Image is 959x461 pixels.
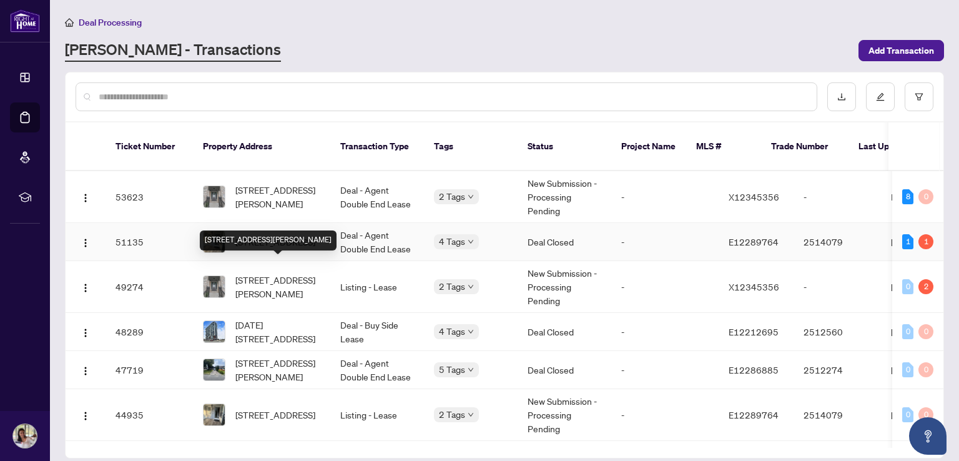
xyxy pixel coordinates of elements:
[611,171,719,223] td: -
[468,284,474,290] span: down
[106,261,193,313] td: 49274
[81,411,91,421] img: Logo
[918,407,933,422] div: 0
[424,122,518,171] th: Tags
[106,171,193,223] td: 53623
[794,351,881,389] td: 2512274
[611,389,719,441] td: -
[918,189,933,204] div: 0
[81,283,91,293] img: Logo
[330,389,424,441] td: Listing - Lease
[611,223,719,261] td: -
[330,223,424,261] td: Deal - Agent Double End Lease
[611,122,686,171] th: Project Name
[902,362,913,377] div: 0
[76,405,96,425] button: Logo
[902,407,913,422] div: 0
[76,322,96,342] button: Logo
[76,232,96,252] button: Logo
[76,277,96,297] button: Logo
[439,189,465,204] span: 2 Tags
[866,82,895,111] button: edit
[858,40,944,61] button: Add Transaction
[439,362,465,377] span: 5 Tags
[794,171,881,223] td: -
[13,424,37,448] img: Profile Icon
[193,122,330,171] th: Property Address
[235,408,315,422] span: [STREET_ADDRESS]
[235,273,320,300] span: [STREET_ADDRESS][PERSON_NAME]
[909,417,947,455] button: Open asap
[76,360,96,380] button: Logo
[848,122,942,171] th: Last Updated By
[729,281,779,292] span: X12345356
[611,351,719,389] td: -
[79,17,142,28] span: Deal Processing
[918,362,933,377] div: 0
[761,122,848,171] th: Trade Number
[518,171,611,223] td: New Submission - Processing Pending
[204,404,225,425] img: thumbnail-img
[330,313,424,351] td: Deal - Buy Side Lease
[235,318,320,345] span: [DATE][STREET_ADDRESS]
[902,234,913,249] div: 1
[106,313,193,351] td: 48289
[468,239,474,245] span: down
[204,359,225,380] img: thumbnail-img
[106,351,193,389] td: 47719
[518,122,611,171] th: Status
[794,223,881,261] td: 2514079
[330,171,424,223] td: Deal - Agent Double End Lease
[81,193,91,203] img: Logo
[611,313,719,351] td: -
[468,194,474,200] span: down
[868,41,934,61] span: Add Transaction
[439,407,465,422] span: 2 Tags
[794,261,881,313] td: -
[235,356,320,384] span: [STREET_ADDRESS][PERSON_NAME]
[518,351,611,389] td: Deal Closed
[915,92,923,101] span: filter
[204,186,225,207] img: thumbnail-img
[439,234,465,249] span: 4 Tags
[468,412,474,418] span: down
[330,351,424,389] td: Deal - Agent Double End Lease
[729,364,779,375] span: E12286885
[65,18,74,27] span: home
[106,122,193,171] th: Ticket Number
[686,122,761,171] th: MLS #
[518,389,611,441] td: New Submission - Processing Pending
[81,238,91,248] img: Logo
[439,279,465,294] span: 2 Tags
[827,82,856,111] button: download
[794,313,881,351] td: 2512560
[729,326,779,337] span: E12212695
[106,389,193,441] td: 44935
[794,389,881,441] td: 2514079
[918,279,933,294] div: 2
[330,261,424,313] td: Listing - Lease
[611,261,719,313] td: -
[81,328,91,338] img: Logo
[729,409,779,420] span: E12289764
[902,279,913,294] div: 0
[235,183,320,211] span: [STREET_ADDRESS][PERSON_NAME]
[905,82,933,111] button: filter
[468,367,474,373] span: down
[65,39,281,62] a: [PERSON_NAME] - Transactions
[200,230,337,250] div: [STREET_ADDRESS][PERSON_NAME]
[204,321,225,342] img: thumbnail-img
[729,191,779,202] span: X12345356
[204,276,225,297] img: thumbnail-img
[518,223,611,261] td: Deal Closed
[439,324,465,339] span: 4 Tags
[81,366,91,376] img: Logo
[518,261,611,313] td: New Submission - Processing Pending
[918,234,933,249] div: 1
[10,9,40,32] img: logo
[902,324,913,339] div: 0
[330,122,424,171] th: Transaction Type
[837,92,846,101] span: download
[468,329,474,335] span: down
[106,223,193,261] td: 51135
